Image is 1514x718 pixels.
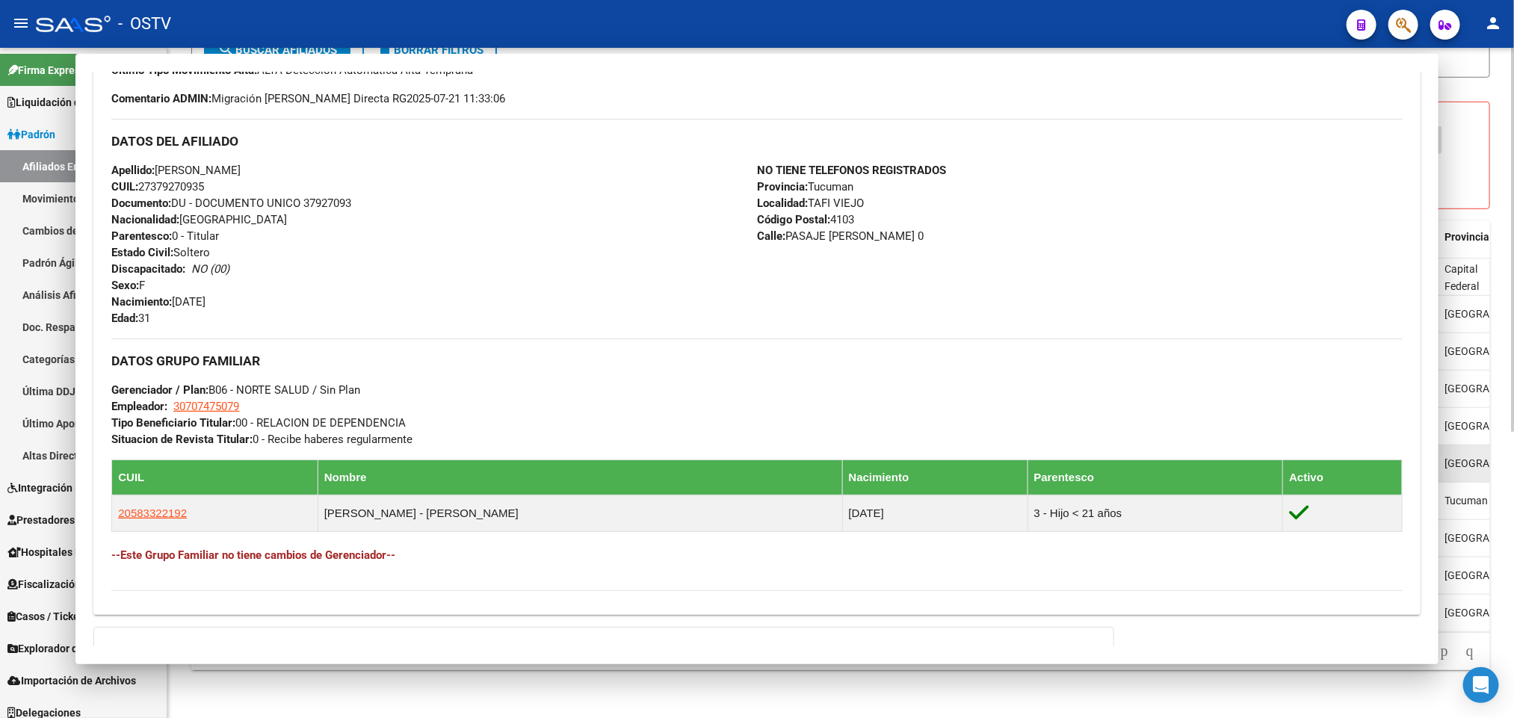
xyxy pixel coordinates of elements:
span: 31 [111,312,150,325]
th: Nombre [318,460,842,495]
span: Migración [PERSON_NAME] Directa RG2025-07-21 11:33:06 [111,90,505,107]
th: CUIL [112,460,318,495]
strong: Código Postal: [757,213,830,226]
strong: Documento: [111,196,171,210]
span: 0 - Titular [111,229,219,243]
span: [DATE] [111,295,206,309]
strong: Localidad: [757,196,808,210]
span: [PERSON_NAME] [111,164,241,177]
strong: Estado Civil: [111,246,173,259]
span: Borrar Filtros [376,43,483,57]
span: Buscar Afiliados [217,43,337,57]
div: Open Intercom Messenger [1463,667,1499,703]
span: F [111,279,145,292]
span: 27379270935 [111,180,204,194]
span: B06 - NORTE SALUD / Sin Plan [111,383,360,397]
span: Capital Federal [1445,263,1479,292]
strong: NO TIENE TELEFONOS REGISTRADOS [757,164,946,177]
span: Firma Express [7,62,85,78]
strong: Provincia: [757,180,808,194]
th: Parentesco [1028,460,1283,495]
span: TAFI VIEJO [757,196,864,210]
strong: Sexo: [111,279,139,292]
strong: Parentesco: [111,229,172,243]
span: Integración (discapacidad) [7,480,146,496]
mat-icon: menu [12,14,30,32]
strong: Empleador: [111,400,167,413]
strong: Comentario ADMIN: [111,92,211,105]
td: [DATE] [842,495,1028,532]
span: Prestadores / Proveedores [7,512,143,528]
h3: DATOS DEL AFILIADO [111,133,1402,149]
span: Importación de Archivos [7,672,136,689]
span: Provincia [1445,231,1489,243]
datatable-header-cell: Provincia [1439,221,1498,270]
mat-icon: person [1484,14,1502,32]
span: Padrón [7,126,55,143]
strong: CUIL: [111,180,138,194]
mat-icon: delete [376,40,394,58]
span: 4103 [757,213,854,226]
span: Tucuman [1445,495,1488,507]
span: 20583322192 [118,507,187,519]
strong: Situacion de Revista Titular: [111,433,253,446]
strong: Edad: [111,312,138,325]
span: Liquidación de Convenios [7,94,138,111]
span: Casos / Tickets [7,608,88,625]
strong: Nacionalidad: [111,213,179,226]
mat-icon: search [217,40,235,58]
span: Hospitales Públicos [7,544,116,560]
strong: Discapacitado: [111,262,185,276]
strong: Tipo Beneficiario Titular: [111,416,235,430]
i: NO (00) [191,262,229,276]
span: 0 - Recibe haberes regularmente [111,433,413,446]
span: Fiscalización RG [7,576,97,592]
th: Activo [1283,460,1402,495]
span: Soltero [111,246,210,259]
span: [GEOGRAPHIC_DATA] [111,213,287,226]
td: [PERSON_NAME] - [PERSON_NAME] [318,495,842,532]
strong: Nacimiento: [111,295,172,309]
span: DU - DOCUMENTO UNICO 37927093 [111,196,351,210]
h4: --Este Grupo Familiar no tiene cambios de Gerenciador-- [111,547,1402,563]
strong: Calle: [757,229,785,243]
strong: Apellido: [111,164,155,177]
span: - OSTV [118,7,171,40]
a: go to last page [1459,643,1480,660]
strong: Gerenciador / Plan: [111,383,208,397]
span: Tucuman [757,180,853,194]
span: 30707475079 [173,400,239,413]
span: 00 - RELACION DE DEPENDENCIA [111,416,406,430]
a: go to next page [1434,643,1455,660]
span: Explorador de Archivos [7,640,127,657]
h3: DATOS GRUPO FAMILIAR [111,353,1402,369]
td: 3 - Hijo < 21 años [1028,495,1283,532]
th: Nacimiento [842,460,1028,495]
span: PASAJE [PERSON_NAME] 0 [757,229,924,243]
